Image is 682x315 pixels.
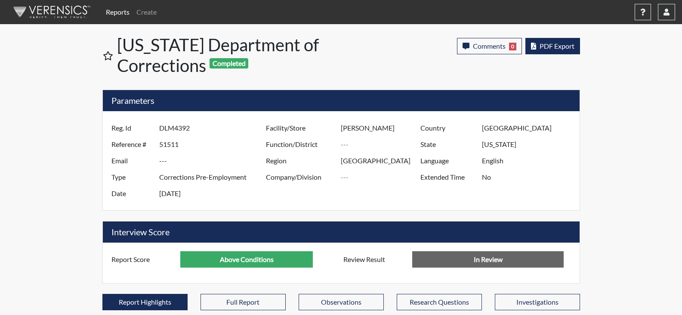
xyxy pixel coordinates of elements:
input: --- [159,169,268,185]
label: Country [414,120,482,136]
button: PDF Export [525,38,580,54]
span: Completed [210,58,248,69]
input: --- [482,153,577,169]
label: Review Result [337,251,413,268]
button: Research Questions [397,294,482,310]
input: --- [159,136,268,153]
label: Region [259,153,341,169]
span: Comments [473,42,506,50]
span: PDF Export [540,42,574,50]
button: Observations [299,294,384,310]
button: Report Highlights [102,294,188,310]
input: --- [159,185,268,202]
label: Email [105,153,159,169]
button: Full Report [201,294,286,310]
label: Function/District [259,136,341,153]
input: --- [341,120,423,136]
input: --- [341,153,423,169]
input: No Decision [412,251,564,268]
input: --- [159,120,268,136]
h5: Interview Score [103,221,580,243]
label: Report Score [105,251,181,268]
label: Reg. Id [105,120,159,136]
label: Reference # [105,136,159,153]
label: State [414,136,482,153]
input: --- [482,120,577,136]
label: Extended Time [414,169,482,185]
h5: Parameters [103,90,580,111]
input: --- [482,136,577,153]
a: Create [133,3,160,21]
input: --- [180,251,313,268]
a: Reports [102,3,133,21]
label: Company/Division [259,169,341,185]
h1: [US_STATE] Department of Corrections [117,34,342,76]
input: --- [159,153,268,169]
label: Date [105,185,159,202]
input: --- [482,169,577,185]
button: Investigations [495,294,580,310]
span: 0 [509,43,516,50]
button: Comments0 [457,38,522,54]
input: --- [341,136,423,153]
label: Language [414,153,482,169]
label: Facility/Store [259,120,341,136]
input: --- [341,169,423,185]
label: Type [105,169,159,185]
